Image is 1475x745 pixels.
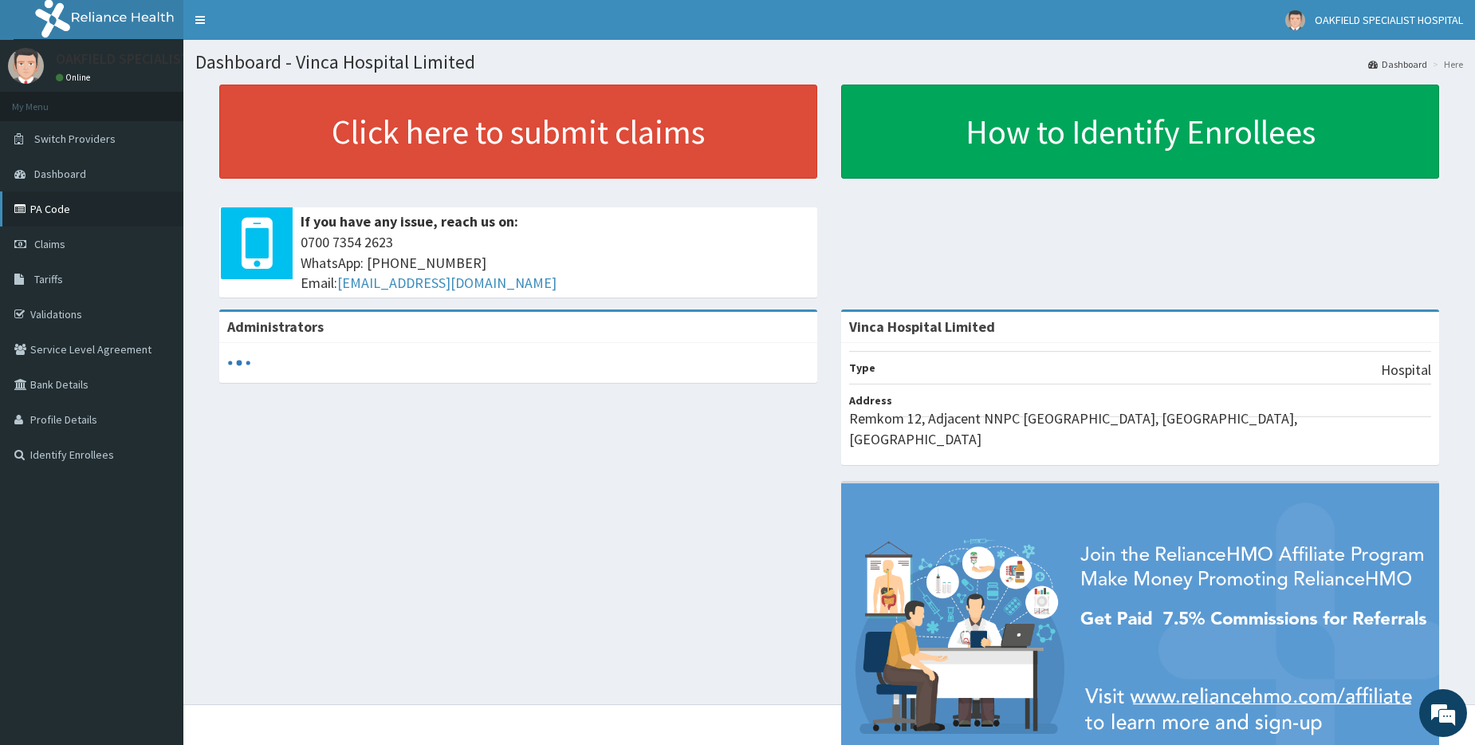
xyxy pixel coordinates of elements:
[301,212,518,231] b: If you have any issue, reach us on:
[1429,57,1463,71] li: Here
[195,52,1463,73] h1: Dashboard - Vinca Hospital Limited
[1381,360,1431,380] p: Hospital
[337,274,557,292] a: [EMAIL_ADDRESS][DOMAIN_NAME]
[841,85,1439,179] a: How to Identify Enrollees
[1368,57,1427,71] a: Dashboard
[8,48,44,84] img: User Image
[301,232,809,294] span: 0700 7354 2623 WhatsApp: [PHONE_NUMBER] Email:
[1285,10,1305,30] img: User Image
[849,393,892,408] b: Address
[227,317,324,336] b: Administrators
[219,85,817,179] a: Click here to submit claims
[849,317,995,336] strong: Vinca Hospital Limited
[227,351,251,375] svg: audio-loading
[849,408,1431,449] p: Remkom 12, Adjacent NNPC [GEOGRAPHIC_DATA], [GEOGRAPHIC_DATA], [GEOGRAPHIC_DATA]
[56,72,94,83] a: Online
[34,272,63,286] span: Tariffs
[34,167,86,181] span: Dashboard
[34,132,116,146] span: Switch Providers
[34,237,65,251] span: Claims
[849,361,875,375] b: Type
[1315,13,1463,27] span: OAKFIELD SPECIALIST HOSPITAL
[56,52,255,66] p: OAKFIELD SPECIALIST HOSPITAL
